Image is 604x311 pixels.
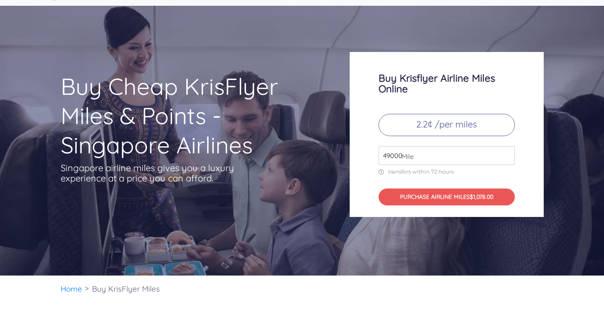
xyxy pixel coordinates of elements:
[379,73,515,94] h3: Buy Krisflyer Airline Miles Online
[88,276,164,302] li: Buy KrisFlyer Miles
[470,193,493,200] span: $1,078.00
[398,151,414,161] span: Mile
[379,114,515,136] p: 2.2¢ /per miles
[379,168,515,175] p: transfers within 72 hours
[61,163,246,184] p: Singapore airline miles gives you a luxury experience at a price you can afford.
[61,72,317,160] h1: Buy Cheap KrisFlyer Miles & Points - Singapore Airlines
[379,188,515,205] button: PURCHASE AIRLINE MILES$1,078.00
[61,284,82,294] a: Home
